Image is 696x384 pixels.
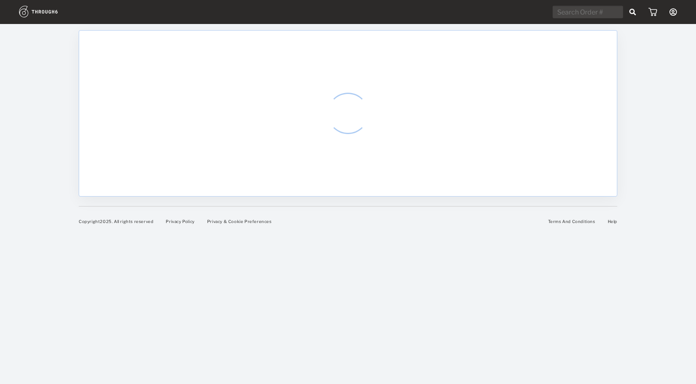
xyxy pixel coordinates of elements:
[166,219,194,224] a: Privacy Policy
[553,6,623,18] input: Search Order #
[79,219,153,224] span: Copyright 2025 . All rights reserved
[19,6,76,17] img: logo.1c10ca64.svg
[207,219,272,224] a: Privacy & Cookie Preferences
[648,8,657,16] img: icon_cart.dab5cea1.svg
[608,219,617,224] a: Help
[548,219,595,224] a: Terms And Conditions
